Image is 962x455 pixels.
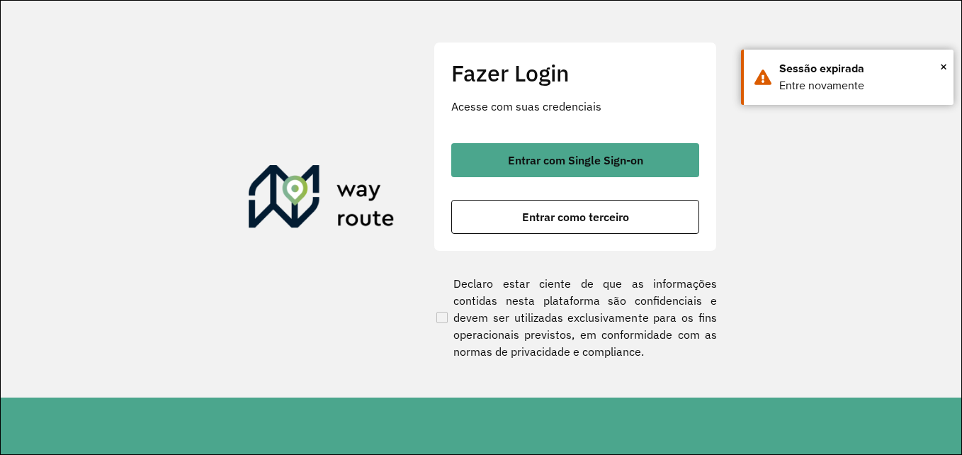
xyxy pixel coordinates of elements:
[434,275,717,360] label: Declaro estar ciente de que as informações contidas nesta plataforma são confidenciais e devem se...
[940,56,947,77] button: Close
[451,143,699,177] button: button
[249,165,395,233] img: Roteirizador AmbevTech
[779,77,943,94] div: Entre novamente
[451,98,699,115] p: Acesse com suas credenciais
[508,155,643,166] span: Entrar com Single Sign-on
[940,56,947,77] span: ×
[522,211,629,223] span: Entrar como terceiro
[451,200,699,234] button: button
[779,60,943,77] div: Sessão expirada
[451,60,699,86] h2: Fazer Login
